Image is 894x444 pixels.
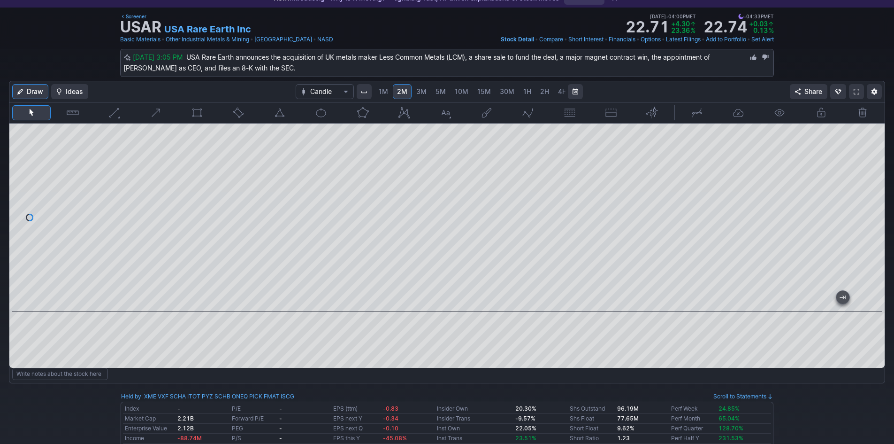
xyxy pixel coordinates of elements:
b: - [279,435,282,442]
a: Options [641,35,661,44]
span: 24.85% [718,405,740,412]
button: Share [790,84,827,99]
a: 9.62% [617,425,634,432]
a: 2M [393,84,412,99]
a: Set Alert [751,35,774,44]
span: • [161,35,165,44]
span: % [690,26,695,34]
b: - [279,405,282,412]
a: Compare [539,35,563,44]
td: Insider Trans [435,413,513,423]
span: 04:33PM ET [738,12,774,21]
span: 10M [455,87,468,95]
td: Shs Outstand [568,404,615,414]
span: -0.10 [383,425,398,432]
h1: USAR [120,20,161,35]
span: -88.74M [177,435,202,442]
button: Interval [357,84,372,99]
small: - [177,405,180,412]
button: Line [95,105,133,120]
a: 10M [451,84,473,99]
button: Fibonacci retracements [550,105,588,120]
span: • [702,35,705,44]
span: Ideas [66,87,83,96]
td: EPS (ttm) [331,404,381,414]
span: 1H [523,87,531,95]
button: Rectangle [178,105,216,120]
span: 231.53% [718,435,743,442]
a: Screener [120,12,146,21]
div: : [121,392,294,401]
span: USA Rare Earth announces the acquisition of UK metals maker Less Common Metals (LCM), a share sal... [123,53,710,72]
a: Held by [121,393,141,400]
button: Polygon [344,105,382,120]
a: Fullscreen [849,84,864,99]
a: Short Ratio [570,435,599,442]
span: 30M [500,87,514,95]
td: Shs Float [568,413,615,423]
button: Triangle [260,105,299,120]
button: Draw [12,84,48,99]
td: Inst Own [435,423,513,433]
a: [GEOGRAPHIC_DATA] [254,35,312,44]
td: EPS next Q [331,423,381,433]
span: Latest Filings [666,36,701,43]
span: • [313,35,316,44]
b: - [279,415,282,422]
a: 2H [536,84,553,99]
td: Perf Quarter [669,423,717,433]
a: Stock Detail [501,35,534,44]
a: FMAT [264,392,279,401]
span: 1M [379,87,388,95]
button: Chart Settings [867,84,882,99]
a: VXF [158,392,168,401]
span: 5M [436,87,446,95]
button: Ideas [51,84,88,99]
a: 1.23 [617,435,630,442]
td: Income [123,433,176,443]
a: Other Industrial Metals & Mining [166,35,249,44]
b: 96.19M [617,405,639,412]
span: 15M [477,87,491,95]
td: Index [123,404,176,414]
td: PEG [230,423,277,433]
button: Arrow [137,105,175,120]
span: Draw [27,87,43,96]
button: Ellipse [302,105,340,120]
span: Candle [310,87,339,96]
button: Chart Type [296,84,354,99]
span: 65.04% [718,415,740,422]
a: USA Rare Earth Inc [164,23,251,36]
span: -0.34 [383,415,398,422]
span: [DATE] 04:00PM ET [650,12,696,21]
a: 3M [412,84,431,99]
td: Perf Month [669,413,717,423]
a: Latest Filings [666,35,701,44]
button: Brush [467,105,506,120]
a: 1H [519,84,535,99]
a: Short Interest [568,35,604,44]
b: 77.65M [617,415,639,422]
span: 128.70% [718,425,743,432]
a: 5M [431,84,450,99]
a: NASD [317,35,333,44]
td: Market Cap [123,413,176,423]
a: 4H [554,84,571,99]
a: Scroll to Statements [713,393,773,400]
button: Drawings autosave: Off [719,105,757,120]
span: -45.08% [383,435,407,442]
span: • [744,12,746,21]
span: Share [804,87,822,96]
td: Forward P/E [230,413,277,423]
span: 2H [540,87,549,95]
a: PICK [249,392,262,401]
span: • [535,35,538,44]
span: • [662,35,665,44]
span: 0.13 [753,26,768,34]
button: Jump to the most recent bar [836,291,849,304]
strong: 22.71 [626,20,669,35]
span: [DATE] 3:05 PM [133,53,186,61]
a: Basic Materials [120,35,160,44]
